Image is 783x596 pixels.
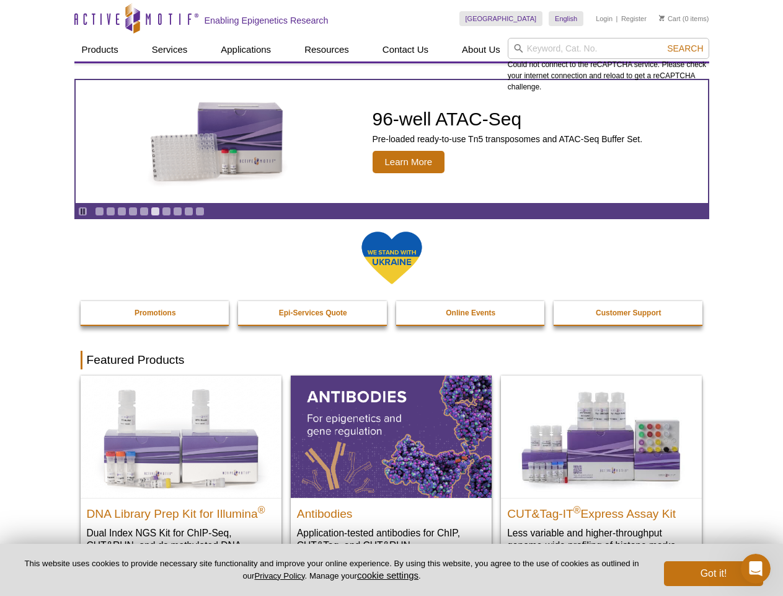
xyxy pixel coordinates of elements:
img: All Antibodies [291,376,492,497]
strong: Epi-Services Quote [279,309,347,317]
a: Go to slide 4 [128,207,138,216]
a: Go to slide 6 [151,207,160,216]
img: Active Motif Kit photo [140,95,295,188]
a: Register [621,14,647,23]
a: Login [596,14,613,23]
a: CUT&Tag-IT® Express Assay Kit CUT&Tag-IT®Express Assay Kit Less variable and higher-throughput ge... [501,376,702,564]
a: Applications [213,38,278,61]
h2: Antibodies [297,502,485,520]
a: Services [144,38,195,61]
button: Got it! [664,561,763,586]
a: About Us [454,38,508,61]
a: Privacy Policy [254,571,304,580]
p: Application-tested antibodies for ChIP, CUT&Tag, and CUT&RUN. [297,526,485,552]
p: This website uses cookies to provide necessary site functionality and improve your online experie... [20,558,644,582]
a: Promotions [81,301,231,325]
a: Go to slide 3 [117,207,126,216]
p: Less variable and higher-throughput genome-wide profiling of histone marks​. [507,526,696,552]
p: Dual Index NGS Kit for ChIP-Seq, CUT&RUN, and ds methylated DNA assays. [87,526,275,564]
iframe: Intercom live chat [741,554,771,584]
a: Go to slide 1 [95,207,104,216]
a: Active Motif Kit photo 96-well ATAC-Seq Pre-loaded ready-to-use Tn5 transposomes and ATAC-Seq Buf... [76,80,708,203]
a: Epi-Services Quote [238,301,388,325]
a: Online Events [396,301,546,325]
a: Go to slide 2 [106,207,115,216]
p: Pre-loaded ready-to-use Tn5 transposomes and ATAC-Seq Buffer Set. [373,133,643,145]
h2: Enabling Epigenetics Research [205,15,329,26]
span: Learn More [373,151,445,173]
button: cookie settings [357,570,418,580]
article: 96-well ATAC-Seq [76,80,708,203]
a: Go to slide 10 [195,207,205,216]
sup: ® [573,504,581,515]
a: DNA Library Prep Kit for Illumina DNA Library Prep Kit for Illumina® Dual Index NGS Kit for ChIP-... [81,376,281,576]
h2: CUT&Tag-IT Express Assay Kit [507,502,696,520]
input: Keyword, Cat. No. [508,38,709,59]
a: Resources [297,38,356,61]
a: Go to slide 9 [184,207,193,216]
strong: Customer Support [596,309,661,317]
strong: Promotions [135,309,176,317]
img: Your Cart [659,15,665,21]
a: Go to slide 8 [173,207,182,216]
button: Search [663,43,707,54]
strong: Online Events [446,309,495,317]
a: All Antibodies Antibodies Application-tested antibodies for ChIP, CUT&Tag, and CUT&RUN. [291,376,492,564]
img: CUT&Tag-IT® Express Assay Kit [501,376,702,497]
span: Search [667,43,703,53]
a: Toggle autoplay [78,207,87,216]
li: (0 items) [659,11,709,26]
a: [GEOGRAPHIC_DATA] [459,11,543,26]
a: Products [74,38,126,61]
img: DNA Library Prep Kit for Illumina [81,376,281,497]
a: Go to slide 7 [162,207,171,216]
h2: DNA Library Prep Kit for Illumina [87,502,275,520]
h2: 96-well ATAC-Seq [373,110,643,129]
a: Go to slide 5 [139,207,149,216]
a: Customer Support [554,301,704,325]
sup: ® [258,504,265,515]
img: We Stand With Ukraine [361,230,423,286]
li: | [616,11,618,26]
h2: Featured Products [81,351,703,369]
a: Contact Us [375,38,436,61]
a: English [549,11,583,26]
a: Cart [659,14,681,23]
div: Could not connect to the reCAPTCHA service. Please check your internet connection and reload to g... [508,38,709,93]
